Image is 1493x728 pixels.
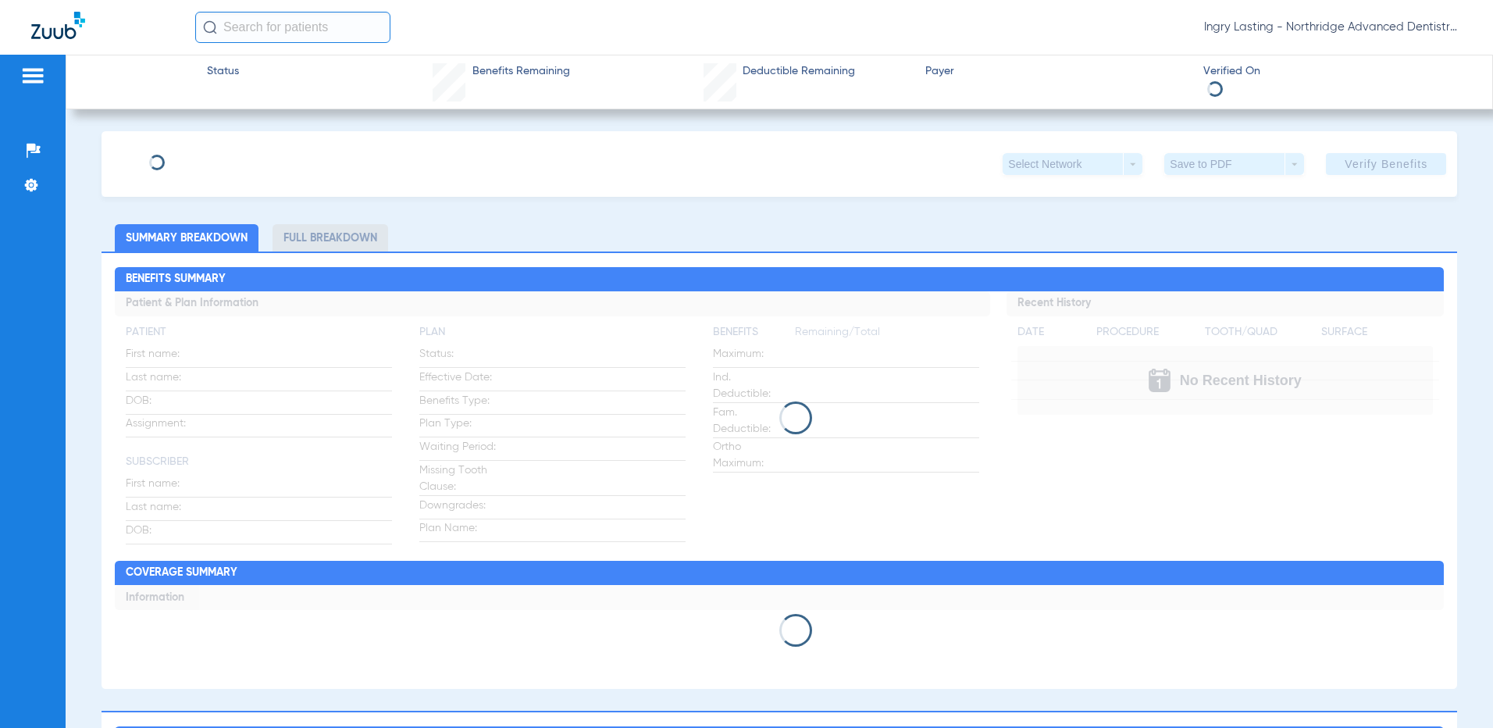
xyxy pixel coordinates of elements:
li: Summary Breakdown [115,224,258,252]
span: Status [207,63,239,80]
img: Zuub Logo [31,12,85,39]
img: hamburger-icon [20,66,45,85]
input: Search for patients [195,12,390,43]
span: Ingry Lasting - Northridge Advanced Dentistry [1204,20,1462,35]
h2: Benefits Summary [115,267,1444,292]
li: Full Breakdown [273,224,388,252]
span: Payer [925,63,1190,80]
span: Benefits Remaining [472,63,570,80]
span: Deductible Remaining [743,63,855,80]
h2: Coverage Summary [115,561,1444,586]
img: Search Icon [203,20,217,34]
span: Verified On [1203,63,1468,80]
